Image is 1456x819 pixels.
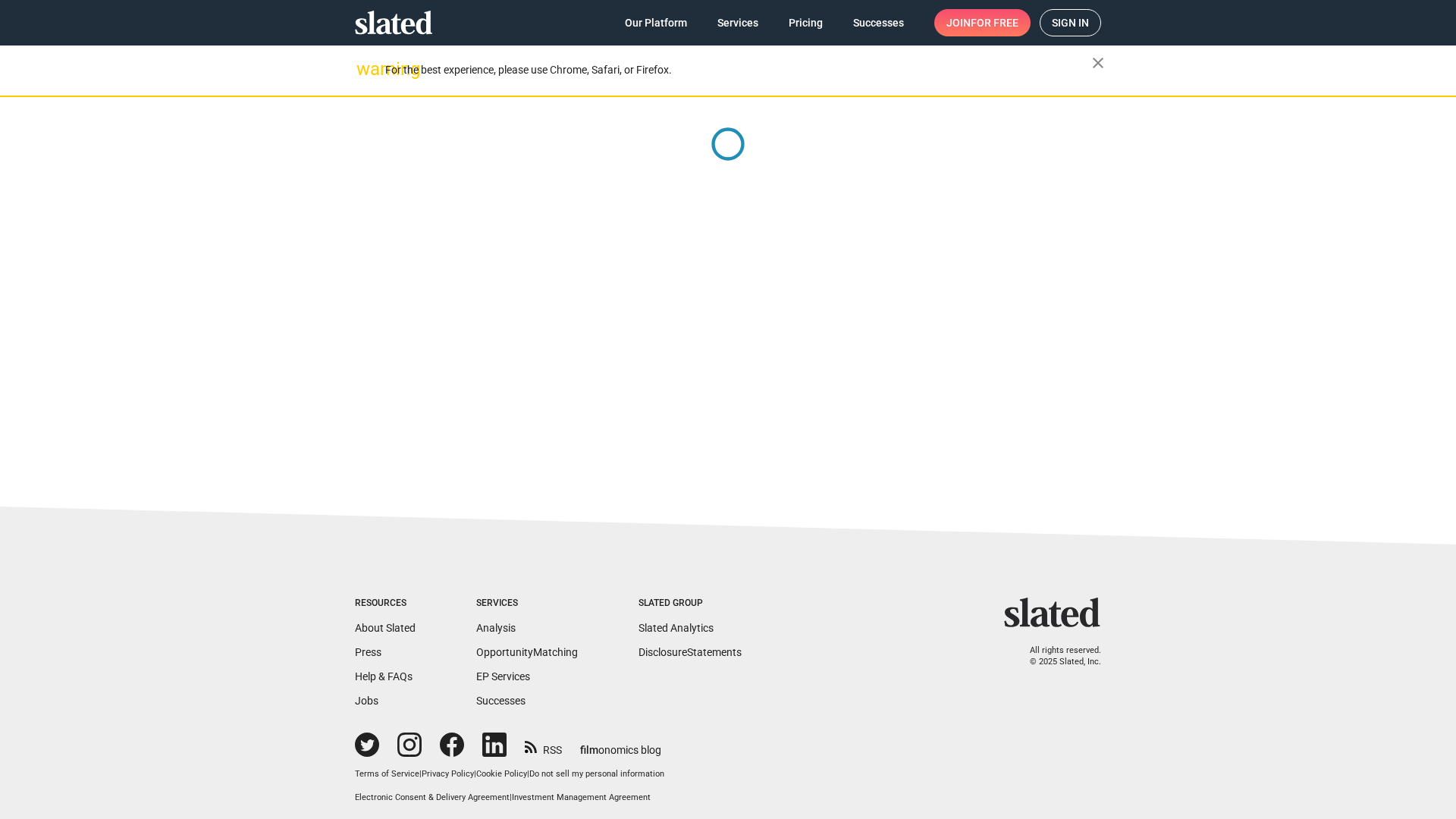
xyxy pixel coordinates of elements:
[356,60,375,78] mat-icon: warning
[476,670,530,682] a: EP Services
[476,769,527,779] a: Cookie Policy
[639,598,742,610] div: Slated Group
[385,60,1092,80] div: For the best experience, please use Chrome, Safari, or Firefox.
[1089,54,1107,72] mat-icon: close
[527,769,529,779] span: |
[580,744,598,756] span: film
[476,646,578,658] a: OpportunityMatching
[355,695,378,707] a: Jobs
[355,792,510,802] a: Electronic Consent & Delivery Agreement
[717,9,758,36] span: Services
[525,734,562,758] a: RSS
[476,695,526,707] a: Successes
[1040,9,1101,36] a: Sign in
[946,9,1018,36] span: Join
[355,769,419,779] a: Terms of Service
[1052,10,1089,36] span: Sign in
[777,9,835,36] a: Pricing
[355,598,416,610] div: Resources
[476,598,578,610] div: Services
[1014,645,1101,667] p: All rights reserved. © 2025 Slated, Inc.
[971,9,1018,36] span: for free
[355,670,413,682] a: Help & FAQs
[705,9,770,36] a: Services
[355,622,416,634] a: About Slated
[934,9,1031,36] a: Joinfor free
[476,622,516,634] a: Analysis
[625,9,687,36] span: Our Platform
[419,769,422,779] span: |
[853,9,904,36] span: Successes
[639,646,742,658] a: DisclosureStatements
[474,769,476,779] span: |
[613,9,699,36] a: Our Platform
[355,646,381,658] a: Press
[422,769,474,779] a: Privacy Policy
[789,9,823,36] span: Pricing
[512,792,651,802] a: Investment Management Agreement
[510,792,512,802] span: |
[580,731,661,758] a: filmonomics blog
[639,622,714,634] a: Slated Analytics
[841,9,916,36] a: Successes
[529,769,664,780] button: Do not sell my personal information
